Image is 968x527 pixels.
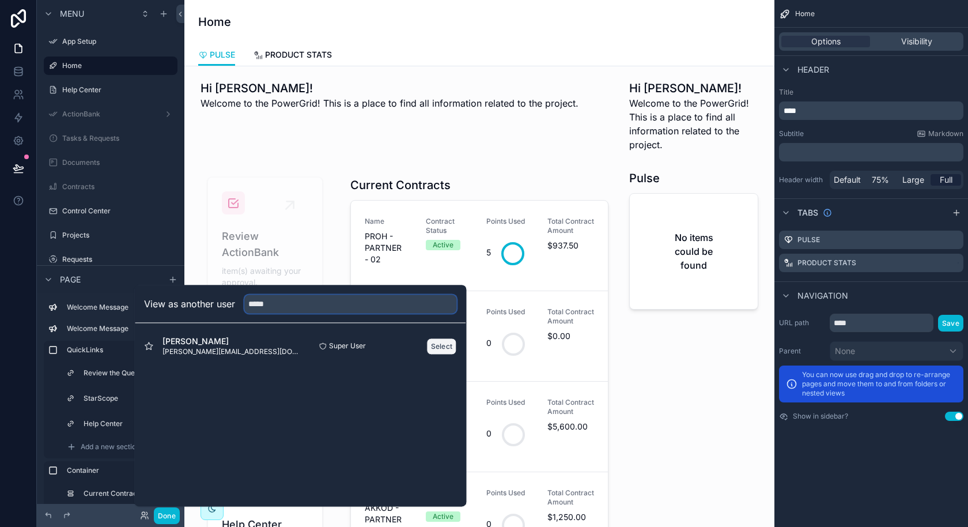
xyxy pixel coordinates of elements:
[198,44,235,66] a: PULSE
[37,293,184,504] div: scrollable content
[779,347,825,356] label: Parent
[62,206,175,216] label: Control Center
[779,129,804,138] label: Subtitle
[62,110,159,119] label: ActionBank
[902,174,924,186] span: Large
[44,105,177,123] a: ActionBank
[797,290,848,302] span: Navigation
[265,49,332,61] span: PRODUCT STATS
[779,143,963,161] div: scrollable content
[210,49,235,61] span: PULSE
[84,394,171,403] label: StarScope
[793,412,848,421] label: Show in sidebar?
[901,36,932,47] span: Visibility
[44,32,177,51] a: App Setup
[162,336,300,347] span: [PERSON_NAME]
[62,61,171,70] label: Home
[779,101,963,120] div: scrollable content
[62,255,175,264] label: Requests
[67,345,173,355] label: QuickLinks
[797,207,818,219] span: Tabs
[62,37,175,46] label: App Setup
[62,85,175,95] label: Help Center
[44,57,177,75] a: Home
[797,235,820,244] label: PULSE
[62,231,175,240] label: Projects
[67,303,173,312] label: Welcome Message
[84,368,171,378] label: Review the Queue
[62,182,175,191] label: Contracts
[917,129,963,138] a: Markdown
[84,419,171,428] label: Help Center
[144,297,235,311] h2: View as another user
[779,88,963,97] label: Title
[60,274,81,285] span: Page
[834,174,861,186] span: Default
[62,134,175,143] label: Tasks & Requests
[329,341,366,351] span: Super User
[779,175,825,185] label: Header width
[198,14,231,30] h1: Home
[44,250,177,269] a: Requests
[44,153,177,172] a: Documents
[779,318,825,328] label: URL path
[938,315,963,332] button: Save
[795,9,815,18] span: Home
[162,347,300,356] span: [PERSON_NAME][EMAIL_ADDRESS][DOMAIN_NAME]
[84,489,171,498] label: Current Contract
[797,64,829,76] span: Header
[62,158,175,167] label: Documents
[44,226,177,244] a: Projects
[60,8,84,20] span: Menu
[44,81,177,99] a: Help Center
[67,466,173,475] label: Container
[835,345,855,357] span: None
[797,258,856,268] label: PRODUCT STATS
[81,442,140,451] span: Add a new section
[940,174,952,186] span: Full
[44,178,177,196] a: Contracts
[44,202,177,220] a: Control Center
[872,174,889,186] span: 75%
[811,36,841,47] span: Options
[427,338,457,355] button: Select
[802,370,956,398] p: You can now use drag and drop to re-arrange pages and move them to and from folders or nested views
[44,129,177,148] a: Tasks & Requests
[254,44,332,67] a: PRODUCT STATS
[830,341,963,361] button: None
[928,129,963,138] span: Markdown
[154,507,180,524] button: Done
[67,324,173,333] label: Welcome Message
